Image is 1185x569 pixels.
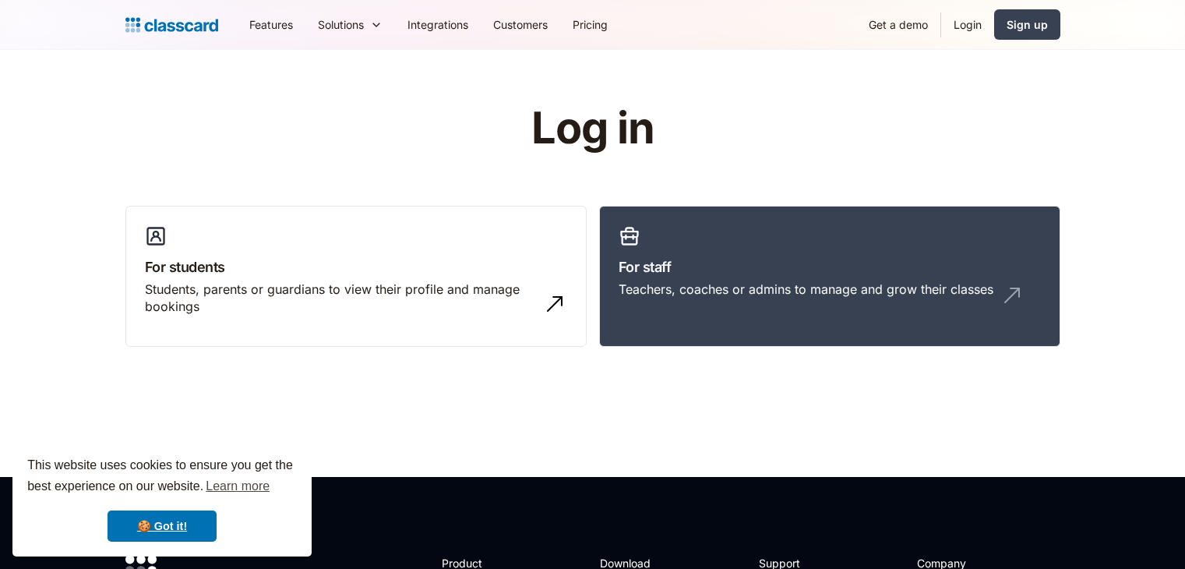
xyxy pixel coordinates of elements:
div: Teachers, coaches or admins to manage and grow their classes [619,281,993,298]
div: Students, parents or guardians to view their profile and manage bookings [145,281,536,316]
h3: For staff [619,256,1041,277]
a: Features [237,7,305,42]
a: For studentsStudents, parents or guardians to view their profile and manage bookings [125,206,587,348]
a: Logo [125,14,218,36]
div: cookieconsent [12,441,312,557]
a: learn more about cookies [203,475,272,498]
div: Solutions [305,7,395,42]
a: Pricing [560,7,620,42]
a: Get a demo [856,7,940,42]
a: Sign up [994,9,1060,40]
div: Solutions [318,16,364,33]
a: dismiss cookie message [108,511,217,542]
div: Sign up [1007,16,1048,33]
a: Login [941,7,994,42]
h1: Log in [345,104,840,153]
h3: For students [145,256,567,277]
a: Integrations [395,7,481,42]
a: Customers [481,7,560,42]
span: This website uses cookies to ensure you get the best experience on our website. [27,456,297,498]
a: For staffTeachers, coaches or admins to manage and grow their classes [599,206,1060,348]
